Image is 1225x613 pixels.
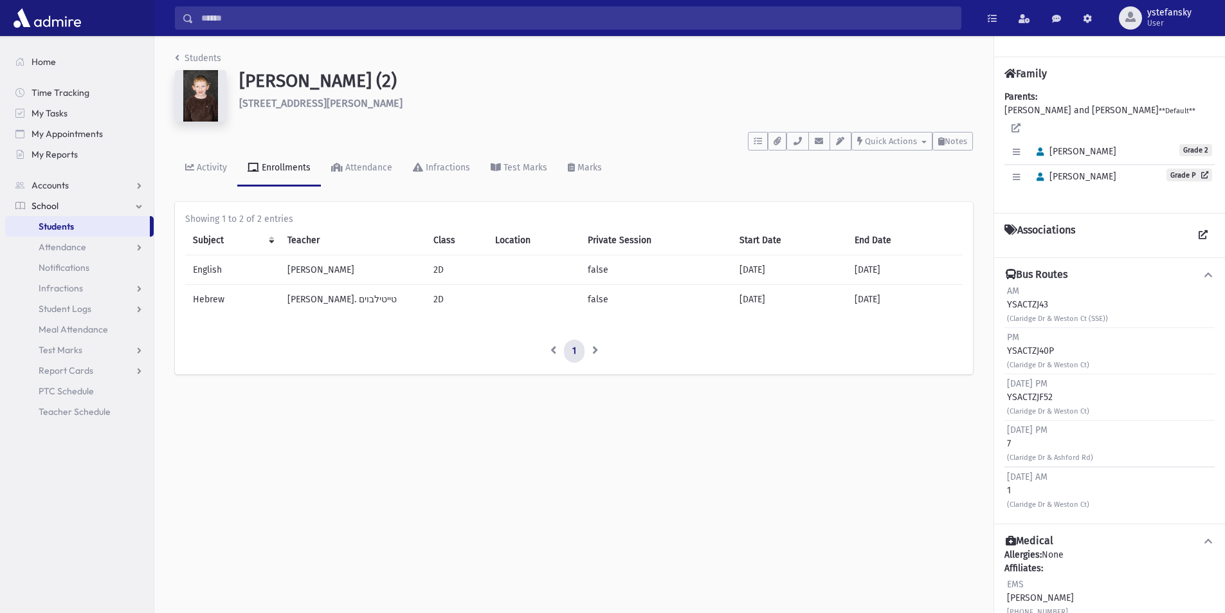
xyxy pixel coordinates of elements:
span: [DATE] AM [1007,471,1048,482]
h1: [PERSON_NAME] (2) [239,70,973,92]
span: PM [1007,332,1019,343]
div: Test Marks [501,162,547,173]
a: Enrollments [237,151,321,187]
a: Activity [175,151,237,187]
td: English [185,255,280,285]
td: false [580,285,732,315]
a: Students [5,216,150,237]
a: School [5,196,154,216]
span: Meal Attendance [39,324,108,335]
td: [PERSON_NAME] [280,255,426,285]
a: Test Marks [480,151,558,187]
div: YSACTZJ43 [1007,284,1108,325]
th: Location [487,226,580,255]
span: EMS [1007,579,1024,590]
div: 7 [1007,423,1093,464]
span: Student Logs [39,303,91,315]
span: Grade 2 [1179,144,1212,156]
span: School [32,200,59,212]
div: Marks [575,162,602,173]
div: YSACTZJ40P [1007,331,1089,371]
h4: Medical [1006,535,1053,548]
span: My Appointments [32,128,103,140]
span: Notes [945,136,967,146]
div: Activity [194,162,227,173]
div: Infractions [423,162,470,173]
span: ystefansky [1147,8,1192,18]
b: Parents: [1004,91,1037,102]
a: Student Logs [5,298,154,319]
div: Showing 1 to 2 of 2 entries [185,212,963,226]
a: Attendance [321,151,403,187]
img: AdmirePro [10,5,84,31]
a: Test Marks [5,340,154,360]
a: Marks [558,151,612,187]
small: (Claridge Dr & Weston Ct) [1007,500,1089,509]
a: Infractions [5,278,154,298]
a: Students [175,53,221,64]
th: Subject [185,226,280,255]
a: Grade P [1166,169,1212,181]
span: [DATE] PM [1007,378,1048,389]
a: Infractions [403,151,480,187]
a: View all Associations [1192,224,1215,247]
td: Hebrew [185,285,280,315]
a: Accounts [5,175,154,196]
a: Meal Attendance [5,319,154,340]
span: AM [1007,286,1019,297]
th: Class [426,226,487,255]
a: Home [5,51,154,72]
button: Quick Actions [851,132,932,151]
small: (Claridge Dr & Weston Ct (SSE)) [1007,315,1108,323]
th: End Date [847,226,963,255]
a: Report Cards [5,360,154,381]
h6: [STREET_ADDRESS][PERSON_NAME] [239,97,973,109]
td: [DATE] [732,285,847,315]
a: Notifications [5,257,154,278]
td: [PERSON_NAME]. טייטילבוים [280,285,426,315]
th: Teacher [280,226,426,255]
a: 1 [564,340,585,363]
td: 2D [426,255,487,285]
small: (Claridge Dr & Weston Ct) [1007,407,1089,416]
small: (Claridge Dr & Weston Ct) [1007,361,1089,369]
span: User [1147,18,1192,28]
span: Quick Actions [865,136,917,146]
span: Time Tracking [32,87,89,98]
span: My Tasks [32,107,68,119]
td: false [580,255,732,285]
b: Affiliates: [1004,563,1043,574]
span: Test Marks [39,344,82,356]
div: Attendance [343,162,392,173]
span: Accounts [32,179,69,191]
a: PTC Schedule [5,381,154,401]
button: Medical [1004,535,1215,548]
th: Private Session [580,226,732,255]
button: Notes [932,132,973,151]
span: [PERSON_NAME] [1031,171,1116,182]
div: [PERSON_NAME] and [PERSON_NAME] [1004,90,1215,203]
h4: Associations [1004,224,1075,247]
small: (Claridge Dr & Ashford Rd) [1007,453,1093,462]
a: My Appointments [5,124,154,144]
a: Time Tracking [5,82,154,103]
div: YSACTZJF52 [1007,377,1089,417]
h4: Family [1004,68,1047,80]
a: Teacher Schedule [5,401,154,422]
span: Infractions [39,282,83,294]
a: Attendance [5,237,154,257]
button: Bus Routes [1004,268,1215,282]
span: Students [39,221,74,232]
span: Home [32,56,56,68]
span: PTC Schedule [39,385,94,397]
span: Report Cards [39,365,93,376]
span: Teacher Schedule [39,406,111,417]
th: Start Date [732,226,847,255]
span: Attendance [39,241,86,253]
div: 1 [1007,470,1089,511]
nav: breadcrumb [175,51,221,70]
h4: Bus Routes [1006,268,1067,282]
input: Search [194,6,961,30]
div: Enrollments [259,162,311,173]
span: [DATE] PM [1007,425,1048,435]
